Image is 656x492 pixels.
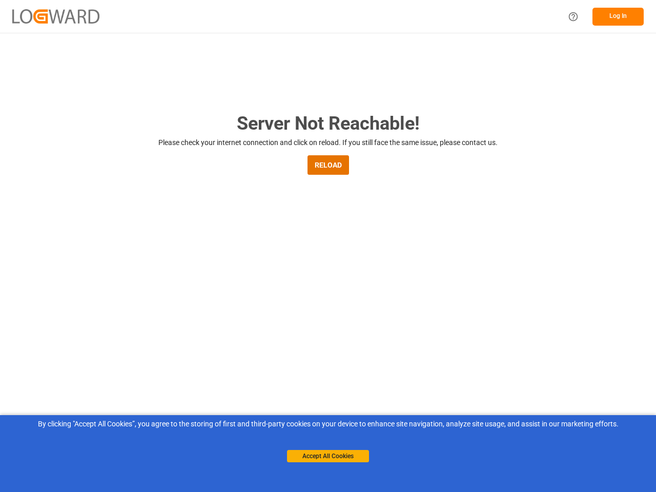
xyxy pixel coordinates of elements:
button: Help Center [562,5,585,28]
p: Please check your internet connection and click on reload. If you still face the same issue, plea... [158,137,498,148]
button: Accept All Cookies [287,450,369,462]
img: Logward_new_orange.png [12,9,99,23]
div: By clicking "Accept All Cookies”, you agree to the storing of first and third-party cookies on yo... [7,419,649,429]
h2: Server Not Reachable! [237,110,420,137]
button: RELOAD [307,155,349,175]
button: Log In [592,8,644,26]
